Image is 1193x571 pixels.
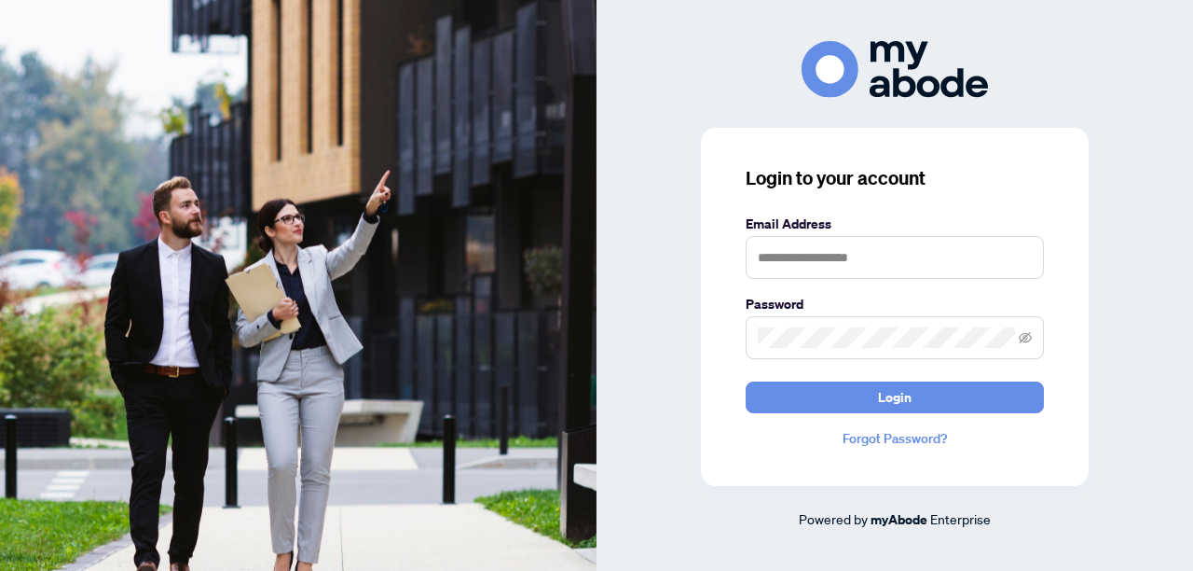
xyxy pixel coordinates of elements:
[802,41,988,98] img: ma-logo
[746,165,1044,191] h3: Login to your account
[1019,331,1032,344] span: eye-invisible
[746,428,1044,449] a: Forgot Password?
[930,510,991,527] span: Enterprise
[871,509,927,530] a: myAbode
[878,383,912,412] span: Login
[746,294,1044,314] label: Password
[799,510,868,527] span: Powered by
[746,382,1044,413] button: Login
[746,214,1044,234] label: Email Address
